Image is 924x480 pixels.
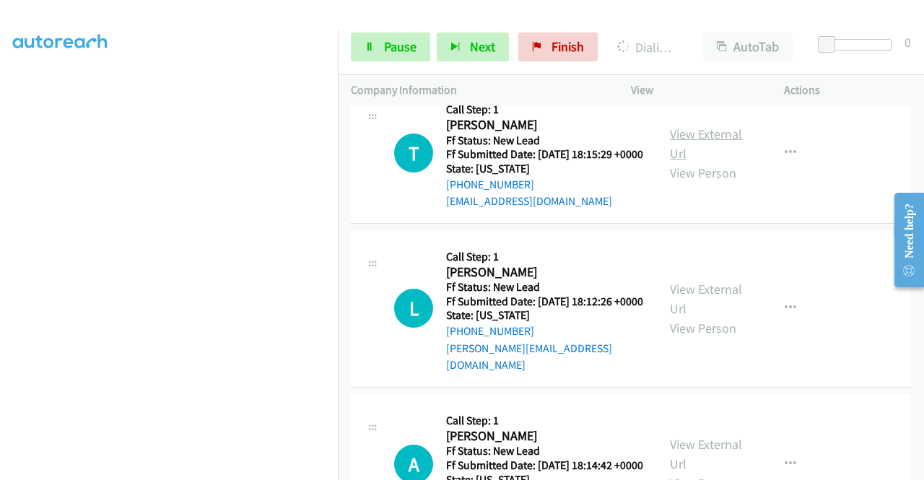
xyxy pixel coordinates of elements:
h5: State: [US_STATE] [446,308,644,323]
h5: Ff Status: New Lead [446,280,644,294]
a: [PHONE_NUMBER] [446,324,534,338]
span: Finish [552,38,584,55]
h5: State: [US_STATE] [446,162,643,176]
h5: Ff Status: New Lead [446,444,643,458]
a: Pause [351,32,430,61]
h1: L [394,289,433,328]
a: View External Url [670,281,742,317]
h5: Ff Submitted Date: [DATE] 18:14:42 +0000 [446,458,643,473]
a: [PHONE_NUMBER] [446,178,534,191]
h5: Call Step: 1 [446,102,643,117]
p: View [631,82,758,99]
a: View External Url [670,126,742,162]
a: [PERSON_NAME][EMAIL_ADDRESS][DOMAIN_NAME] [446,341,612,372]
h1: T [394,134,433,173]
h5: Call Step: 1 [446,414,643,428]
h2: [PERSON_NAME] [446,117,643,134]
a: View Person [670,320,736,336]
a: [EMAIL_ADDRESS][DOMAIN_NAME] [446,194,612,208]
div: The call is yet to be attempted [394,289,433,328]
h2: [PERSON_NAME] [446,428,643,445]
h5: Call Step: 1 [446,250,644,264]
iframe: Resource Center [883,183,924,297]
span: Next [470,38,495,55]
div: 0 [905,32,911,52]
div: The call is yet to be attempted [394,134,433,173]
a: View External Url [670,436,742,472]
span: Pause [384,38,417,55]
p: Dialing [PERSON_NAME] [617,38,677,57]
h5: Ff Submitted Date: [DATE] 18:15:29 +0000 [446,147,643,162]
a: View Person [670,165,736,181]
a: Finish [518,32,598,61]
p: Company Information [351,82,605,99]
h5: Ff Status: New Lead [446,134,643,148]
h5: Ff Submitted Date: [DATE] 18:12:26 +0000 [446,294,644,309]
h2: [PERSON_NAME] [446,264,644,281]
button: Next [437,32,509,61]
div: Delay between calls (in seconds) [825,39,892,51]
p: Actions [784,82,911,99]
button: AutoTab [703,32,793,61]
